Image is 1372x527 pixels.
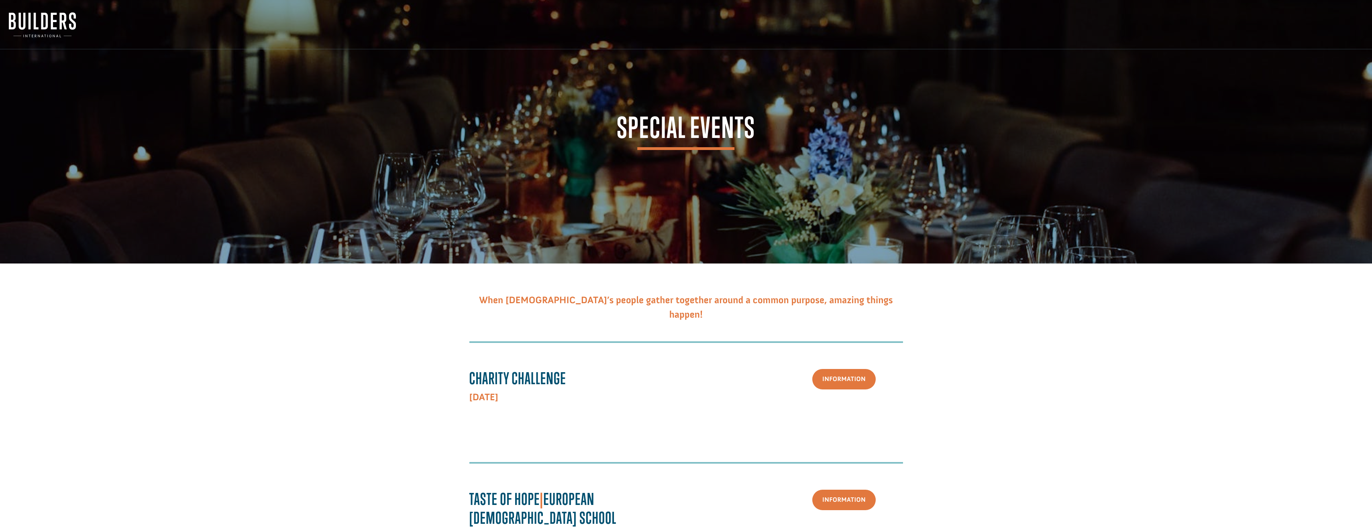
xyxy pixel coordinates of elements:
strong: Charity Challenge [469,369,566,388]
strong: [DATE] [469,391,498,403]
a: Information [812,369,876,389]
a: Information [812,490,876,510]
span: Special Events [617,114,755,150]
span: | [540,489,544,509]
span: When [DEMOGRAPHIC_DATA]’s people gather together around a common purpose, amazing things happen! [479,294,893,320]
img: Builders International [9,12,76,37]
